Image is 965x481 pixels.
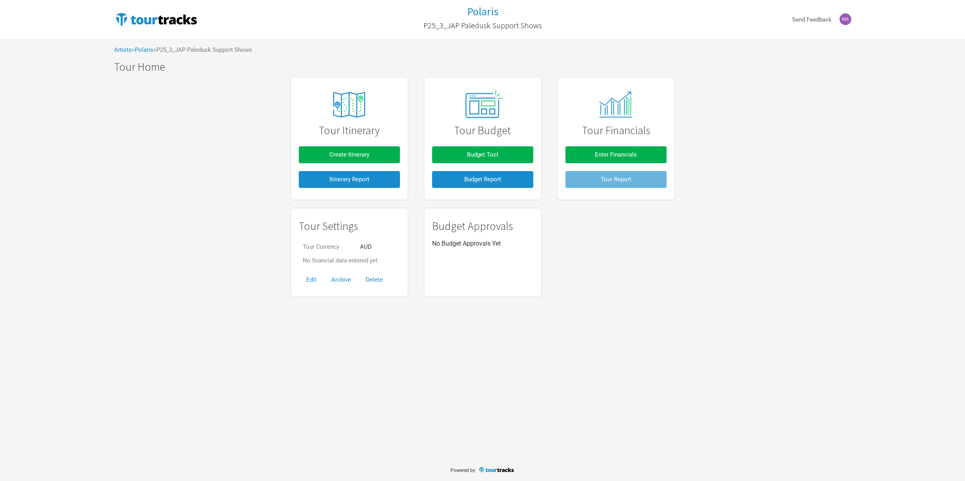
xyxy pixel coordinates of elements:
[299,276,324,283] a: Edit
[135,46,153,53] a: Polaris
[324,271,358,288] button: Archive
[299,254,382,268] td: No financial data entered yet
[356,240,382,254] td: AUD
[432,171,533,188] button: Budget Report
[299,271,324,288] button: Edit
[467,5,498,18] a: Polaris
[565,142,667,167] a: Enter Financials
[601,176,631,183] span: Tour Report
[467,151,498,158] span: Budget Tool
[432,124,533,137] h1: Tour Budget
[299,146,400,163] button: Create Itinerary
[132,47,153,53] span: >
[432,146,533,163] button: Budget Tool
[423,21,542,30] h2: P25_3_JAP Paledusk Support Shows
[299,142,400,167] a: Create Itinerary
[432,220,533,232] h1: Budget Approvals
[467,4,498,18] h1: Polaris
[451,468,475,473] span: Powered by
[329,176,369,183] span: Itinerary Report
[423,17,542,34] a: P25_3_JAP Paledusk Support Shows
[114,11,199,27] img: TourTracks
[478,466,514,473] img: TourTracks
[840,13,851,25] img: Mark
[329,151,369,158] span: Create Itinerary
[432,167,533,192] a: Budget Report
[432,240,533,247] p: No Budget Approvals Yet
[320,86,378,123] img: tourtracks_icons_FA_06_icons_itinerary.svg
[565,124,667,137] h1: Tour Financials
[595,91,637,118] img: tourtracks_14_icons_monitor.svg
[456,88,509,121] img: tourtracks_02_icon_presets.svg
[432,142,533,167] a: Budget Tool
[792,16,832,23] strong: Send Feedback
[565,146,667,163] button: Enter Financials
[299,171,400,188] button: Itinerary Report
[299,240,356,254] td: Tour Currency
[114,61,859,73] h1: Tour Home
[464,176,501,183] span: Budget Report
[299,220,400,232] h1: Tour Settings
[114,46,132,53] a: Artists
[595,151,637,158] span: Enter Financials
[358,271,390,288] button: Delete
[299,167,400,192] a: Itinerary Report
[299,124,400,137] h1: Tour Itinerary
[153,47,252,53] span: > P25_3_JAP Paledusk Support Shows
[565,171,667,188] button: Tour Report
[565,167,667,192] a: Tour Report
